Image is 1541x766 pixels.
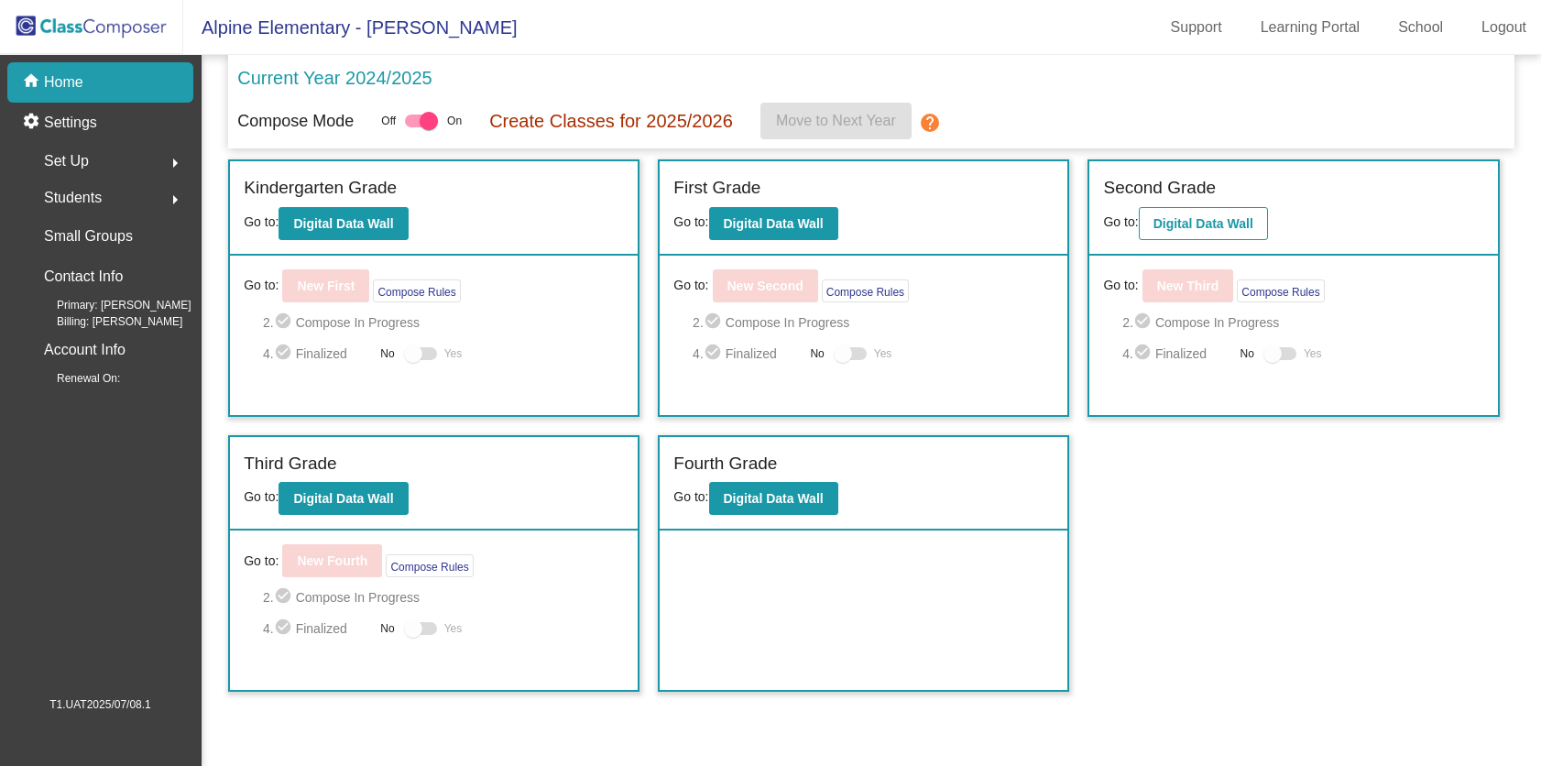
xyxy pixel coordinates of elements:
b: Digital Data Wall [293,216,393,231]
span: Move to Next Year [776,113,896,128]
span: No [1240,345,1254,362]
button: Compose Rules [1237,279,1324,302]
span: Primary: [PERSON_NAME] [27,297,191,313]
span: Yes [874,343,892,365]
span: Billing: [PERSON_NAME] [27,313,182,330]
b: New Third [1157,279,1219,293]
b: Digital Data Wall [724,216,824,231]
span: Go to: [673,276,708,295]
button: Compose Rules [386,554,473,577]
button: New Second [713,269,818,302]
mat-icon: check_circle [274,312,296,334]
button: Digital Data Wall [1139,207,1268,240]
span: Go to: [244,552,279,571]
mat-icon: check_circle [274,586,296,608]
span: No [380,345,394,362]
button: New Fourth [282,544,382,577]
a: Support [1156,13,1237,42]
span: Alpine Elementary - [PERSON_NAME] [183,13,518,42]
button: Move to Next Year [760,103,912,139]
span: 2. Compose In Progress [1122,312,1483,334]
span: 4. Finalized [263,343,371,365]
span: Go to: [673,489,708,504]
label: Fourth Grade [673,451,777,477]
span: 4. Finalized [693,343,801,365]
b: Digital Data Wall [293,491,393,506]
b: Digital Data Wall [1153,216,1253,231]
span: Yes [444,343,463,365]
mat-icon: check_circle [274,343,296,365]
mat-icon: help [919,112,941,134]
span: Go to: [244,489,279,504]
b: New First [297,279,355,293]
span: 2. Compose In Progress [263,586,624,608]
span: 2. Compose In Progress [263,312,624,334]
span: Go to: [1103,214,1138,229]
button: Compose Rules [822,279,909,302]
span: No [810,345,824,362]
label: First Grade [673,175,760,202]
mat-icon: check_circle [704,343,726,365]
button: New First [282,269,369,302]
a: Learning Portal [1246,13,1375,42]
a: School [1383,13,1458,42]
span: Off [381,113,396,129]
b: Digital Data Wall [724,491,824,506]
mat-icon: check_circle [1133,312,1155,334]
p: Compose Mode [237,109,354,134]
button: Digital Data Wall [709,207,838,240]
button: Digital Data Wall [709,482,838,515]
p: Home [44,71,83,93]
button: Digital Data Wall [279,482,408,515]
button: Digital Data Wall [279,207,408,240]
mat-icon: arrow_right [164,152,186,174]
button: New Third [1142,269,1234,302]
span: On [447,113,462,129]
label: Kindergarten Grade [244,175,397,202]
span: Set Up [44,148,89,174]
p: Small Groups [44,224,133,249]
button: Compose Rules [373,279,460,302]
span: Go to: [673,214,708,229]
mat-icon: check_circle [704,312,726,334]
span: Students [44,185,102,211]
p: Settings [44,112,97,134]
mat-icon: check_circle [274,618,296,640]
span: Yes [1304,343,1322,365]
b: New Fourth [297,553,367,568]
span: No [380,620,394,637]
p: Create Classes for 2025/2026 [489,107,733,135]
label: Second Grade [1103,175,1216,202]
span: 4. Finalized [263,618,371,640]
mat-icon: check_circle [1133,343,1155,365]
mat-icon: arrow_right [164,189,186,211]
span: Renewal On: [27,370,120,387]
b: New Second [727,279,803,293]
a: Logout [1467,13,1541,42]
p: Current Year 2024/2025 [237,64,432,92]
span: Go to: [244,214,279,229]
mat-icon: settings [22,112,44,134]
p: Account Info [44,337,126,363]
span: Yes [444,618,463,640]
span: 2. Compose In Progress [693,312,1054,334]
mat-icon: home [22,71,44,93]
p: Contact Info [44,264,123,290]
span: Go to: [1103,276,1138,295]
label: Third Grade [244,451,336,477]
span: 4. Finalized [1122,343,1230,365]
span: Go to: [244,276,279,295]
